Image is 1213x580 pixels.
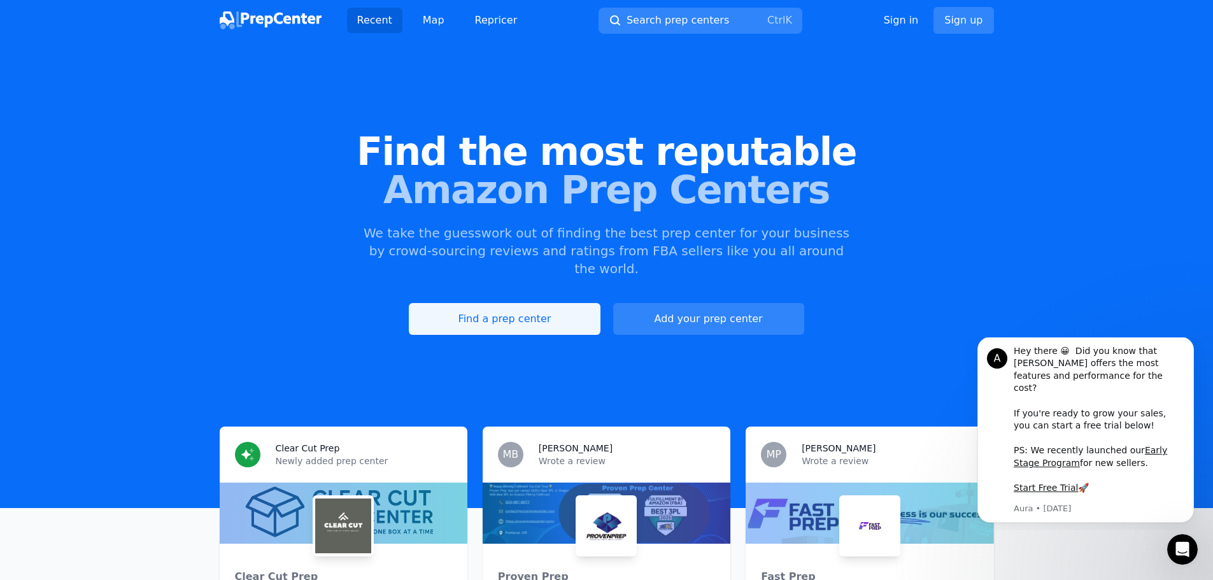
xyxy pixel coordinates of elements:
[413,8,455,33] a: Map
[578,498,634,554] img: Proven Prep
[20,132,1193,171] span: Find the most reputable
[55,8,226,157] div: Hey there 😀 Did you know that [PERSON_NAME] offers the most features and performance for the cost...
[276,442,340,455] h3: Clear Cut Prep
[802,442,876,455] h3: [PERSON_NAME]
[55,166,226,177] p: Message from Aura, sent 8w ago
[409,303,600,335] a: Find a prep center
[1167,534,1198,565] iframe: Intercom live chat
[958,337,1213,530] iframe: Intercom notifications message
[539,442,613,455] h3: [PERSON_NAME]
[55,8,226,164] div: Message content
[627,13,729,28] span: Search prep centers
[276,455,452,467] p: Newly added prep center
[767,14,785,26] kbd: Ctrl
[29,11,49,31] div: Profile image for Aura
[315,498,371,554] img: Clear Cut Prep
[613,303,804,335] a: Add your prep center
[220,11,322,29] img: PrepCenter
[599,8,802,34] button: Search prep centersCtrlK
[362,224,851,278] p: We take the guesswork out of finding the best prep center for your business by crowd-sourcing rev...
[55,145,120,155] a: Start Free Trial
[120,145,131,155] b: 🚀
[884,13,919,28] a: Sign in
[933,7,993,34] a: Sign up
[347,8,402,33] a: Recent
[842,498,898,554] img: Fast Prep
[802,455,978,467] p: Wrote a review
[785,14,792,26] kbd: K
[502,449,518,460] span: MB
[20,171,1193,209] span: Amazon Prep Centers
[766,449,781,460] span: MP
[465,8,528,33] a: Repricer
[539,455,715,467] p: Wrote a review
